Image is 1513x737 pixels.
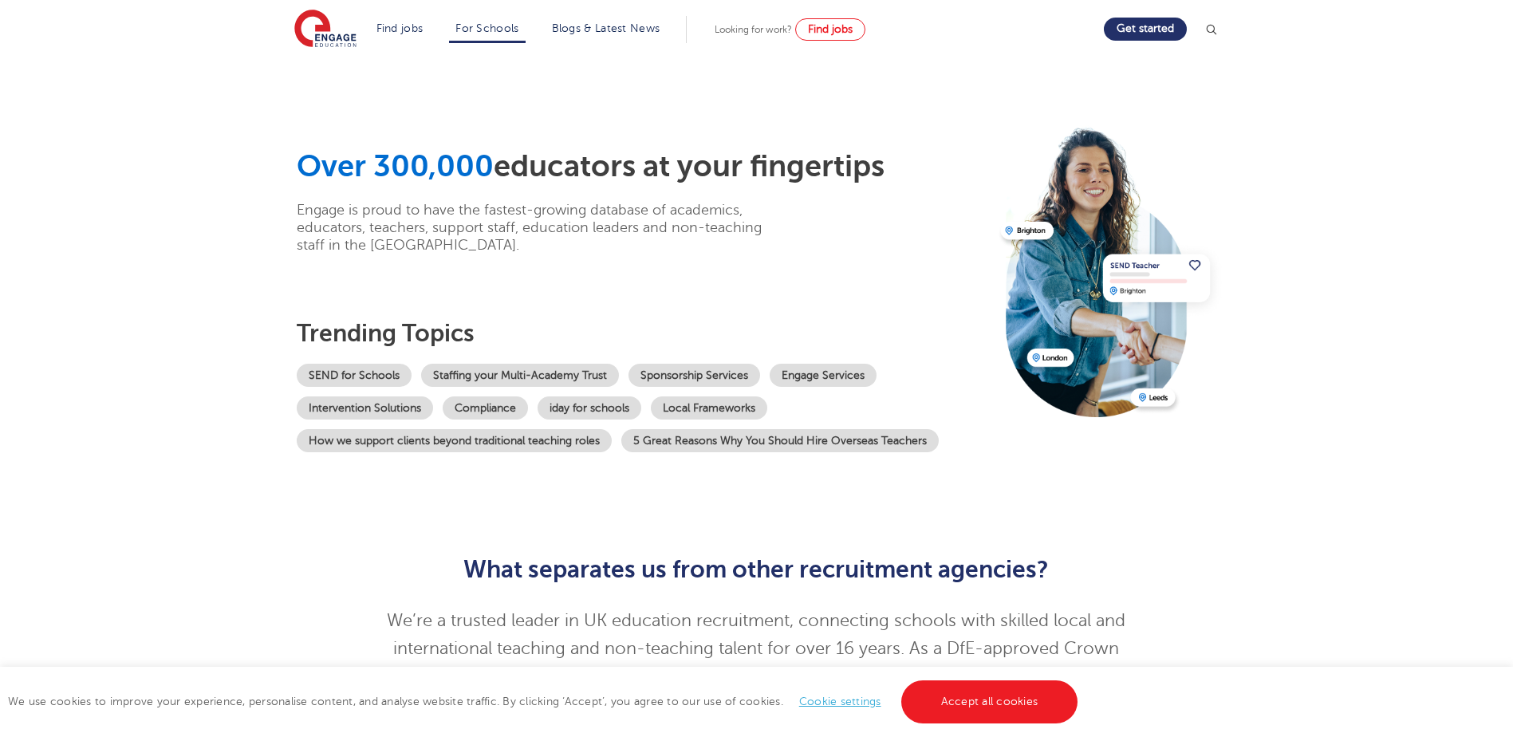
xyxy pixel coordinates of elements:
[621,429,939,452] a: 5 Great Reasons Why You Should Hire Overseas Teachers
[297,396,433,420] a: Intervention Solutions
[455,22,518,34] a: For Schools
[376,22,424,34] a: Find jobs
[443,396,528,420] a: Compliance
[1104,18,1187,41] a: Get started
[297,319,989,348] h3: Trending topics
[297,429,612,452] a: How we support clients beyond traditional teaching roles
[297,364,412,387] a: SEND for Schools
[651,396,767,420] a: Local Frameworks
[808,23,853,35] span: Find jobs
[8,696,1082,707] span: We use cookies to improve your experience, personalise content, and analyse website traffic. By c...
[901,680,1078,723] a: Accept all cookies
[421,364,619,387] a: Staffing your Multi-Academy Trust
[770,364,877,387] a: Engage Services
[715,24,792,35] span: Looking for work?
[365,607,1148,719] p: We’re a trusted leader in UK education recruitment, connecting schools with skilled local and int...
[365,556,1148,583] h2: What separates us from other recruitment agencies?
[538,396,641,420] a: iday for schools
[294,10,357,49] img: Engage Education
[297,148,989,185] h1: educators at your fingertips
[795,18,865,41] a: Find jobs
[297,201,787,254] p: Engage is proud to have the fastest-growing database of academics, educators, teachers, support s...
[552,22,660,34] a: Blogs & Latest News
[297,149,494,183] span: Over 300,000
[628,364,760,387] a: Sponsorship Services
[799,696,881,707] a: Cookie settings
